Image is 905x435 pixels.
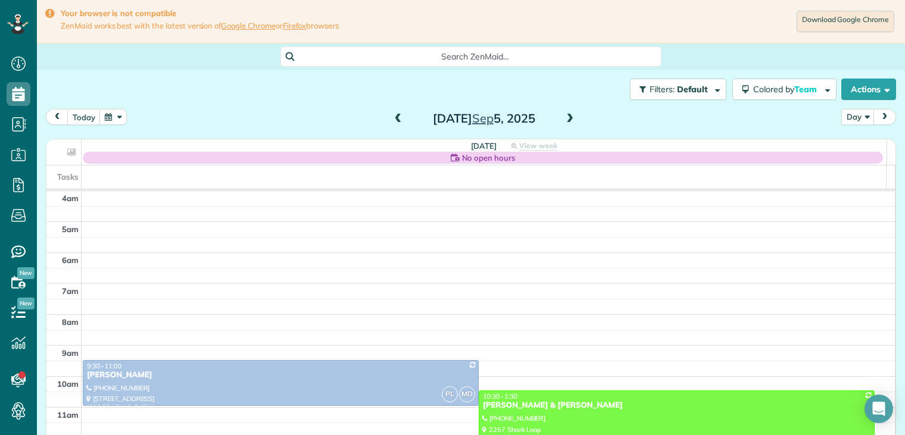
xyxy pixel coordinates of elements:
[462,152,516,164] span: No open hours
[62,317,79,327] span: 8am
[61,21,339,31] span: ZenMaid works best with the latest version of or browsers
[87,362,121,370] span: 9:30 - 11:00
[794,84,819,95] span: Team
[62,193,79,203] span: 4am
[459,386,475,402] span: MD
[62,348,79,358] span: 9am
[841,109,875,125] button: Day
[472,111,494,126] span: Sep
[442,386,458,402] span: PL
[732,79,837,100] button: Colored byTeam
[624,79,726,100] a: Filters: Default
[57,379,79,389] span: 10am
[283,21,307,30] a: Firefox
[17,267,35,279] span: New
[57,410,79,420] span: 11am
[61,8,339,18] strong: Your browser is not compatible
[630,79,726,100] button: Filters: Default
[46,109,68,125] button: prev
[471,141,497,151] span: [DATE]
[797,11,894,32] a: Download Google Chrome
[482,400,871,411] div: [PERSON_NAME] & [PERSON_NAME]
[62,255,79,265] span: 6am
[873,109,896,125] button: next
[865,395,893,423] div: Open Intercom Messenger
[62,224,79,234] span: 5am
[483,392,517,400] span: 10:30 - 1:30
[17,298,35,309] span: New
[650,84,675,95] span: Filters:
[677,84,709,95] span: Default
[57,172,79,181] span: Tasks
[86,370,475,380] div: [PERSON_NAME]
[753,84,821,95] span: Colored by
[519,141,557,151] span: View week
[410,112,558,125] h2: [DATE] 5, 2025
[841,79,896,100] button: Actions
[67,109,101,125] button: today
[62,286,79,296] span: 7am
[221,21,276,30] a: Google Chrome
